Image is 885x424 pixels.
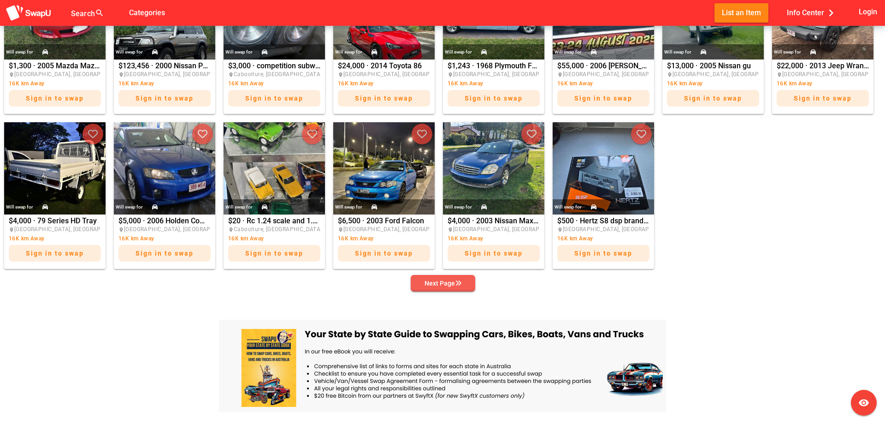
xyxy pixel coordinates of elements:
span: [GEOGRAPHIC_DATA], [GEOGRAPHIC_DATA] [14,226,129,233]
img: nicholas.robertson%2Bfacebook%40swapu.com.au%2F1706742056625202%2F1706742056625202-photo-0.jpg [333,122,435,215]
span: 16K km Away [9,80,44,87]
div: Will swap for [116,47,143,57]
span: Sign in to swap [245,250,303,257]
span: Sign in to swap [794,95,852,102]
div: Will swap for [225,202,253,212]
span: Sign in to swap [465,95,523,102]
i: place [448,227,453,233]
img: nicholas.robertson%2Bfacebook%40swapu.com.au%2F2245753969191592%2F2245753969191592-photo-0.jpg [114,122,215,215]
div: Next Page [425,278,461,289]
span: [GEOGRAPHIC_DATA], [GEOGRAPHIC_DATA] [124,71,239,78]
a: Will swap for$6,500 · 2003 Ford Falcon[GEOGRAPHIC_DATA], [GEOGRAPHIC_DATA]16K km AwaySign in to swap [331,122,437,269]
span: 16K km Away [118,80,154,87]
i: place [667,72,673,78]
img: nicholas.robertson%2Bfacebook%40swapu.com.au%2F2107734446330207%2F2107734446330207-photo-0.jpg [224,122,325,215]
img: aSD8y5uGLpzPJLYTcYcjNu3laj1c05W5KWf0Ds+Za8uybjssssuu+yyyy677LKX2n+PWMSDJ9a87AAAAABJRU5ErkJggg== [6,5,52,22]
span: 16K km Away [448,80,483,87]
div: Will swap for [774,47,801,57]
div: $22,000 · 2013 Jeep Wrangler Unlimited [777,62,869,111]
div: $500 · Hertz S8 dsp brand new [557,217,649,266]
div: $4,000 · 2003 Nissan Maxima [448,217,540,266]
img: free-ebook-banner.png [219,320,666,412]
a: Will swap for$4,000 · 2003 Nissan Maxima[GEOGRAPHIC_DATA], [GEOGRAPHIC_DATA]16K km AwaySign in to... [441,122,547,269]
span: [GEOGRAPHIC_DATA], [GEOGRAPHIC_DATA] [453,71,568,78]
div: Will swap for [335,202,362,212]
button: Next Page [411,275,475,292]
img: nicholas.robertson%2Bfacebook%40swapu.com.au%2F614712497743492%2F614712497743492-photo-0.jpg [4,122,106,215]
span: 16K km Away [228,235,264,242]
a: Will swap for$5,000 · 2006 Holden Commodore[GEOGRAPHIC_DATA], [GEOGRAPHIC_DATA]16K km AwaySign in... [112,122,218,269]
div: $5,000 · 2006 Holden Commodore [118,217,211,266]
span: 16K km Away [557,80,593,87]
span: [GEOGRAPHIC_DATA], [GEOGRAPHIC_DATA] [343,71,458,78]
span: Sign in to swap [136,95,194,102]
span: 16K km Away [228,80,264,87]
div: Will swap for [335,47,362,57]
span: Sign in to swap [465,250,523,257]
span: 16K km Away [338,235,373,242]
i: place [9,227,14,233]
div: $20 · Rc 1.24 scale and 1.24 scale models [228,217,320,266]
span: 16K km Away [118,235,154,242]
span: Sign in to swap [26,250,84,257]
div: $123,456 · 2000 Nissan Patrol [118,62,211,111]
span: 16K km Away [667,80,702,87]
div: Will swap for [225,47,253,57]
span: Categories [129,5,165,20]
button: Info Center [779,3,845,22]
div: Will swap for [445,47,472,57]
i: place [448,72,453,78]
i: place [228,72,234,78]
span: Sign in to swap [245,95,303,102]
div: $4,000 · 79 Series HD Tray [9,217,101,266]
button: Categories [122,3,172,22]
i: false [115,7,126,18]
span: 16K km Away [448,235,483,242]
i: place [557,227,563,233]
span: [GEOGRAPHIC_DATA], [GEOGRAPHIC_DATA] [673,71,787,78]
i: chevron_right [824,6,838,20]
span: 16K km Away [9,235,44,242]
span: 16K km Away [338,80,373,87]
span: Info Center [787,5,838,20]
span: Sign in to swap [355,250,413,257]
span: Sign in to swap [684,95,742,102]
span: List an Item [722,6,761,19]
i: place [118,72,124,78]
span: [GEOGRAPHIC_DATA], [GEOGRAPHIC_DATA] [563,226,678,233]
button: List an Item [714,3,768,22]
span: Sign in to swap [574,95,632,102]
button: Login [857,3,879,20]
div: $55,000 · 2006 [PERSON_NAME] [557,62,649,111]
a: Will swap for$4,000 · 79 Series HD Tray[GEOGRAPHIC_DATA], [GEOGRAPHIC_DATA]16K km AwaySign in to ... [2,122,108,269]
span: 16K km Away [777,80,812,87]
a: Categories [122,8,172,17]
div: Will swap for [445,202,472,212]
i: place [228,227,234,233]
div: $6,500 · 2003 Ford Falcon [338,217,430,266]
span: Sign in to swap [26,95,84,102]
div: Will swap for [555,47,582,57]
div: $24,000 · 2014 Toyota 86 [338,62,430,111]
i: place [777,72,782,78]
div: $3,000 · competition subwoofer and amp [228,62,320,111]
div: $13,000 · 2005 Nissan gu [667,62,759,111]
a: Will swap for$20 · Rc 1.24 scale and 1.24 scale modelsCaboolture, [GEOGRAPHIC_DATA]16K km AwaySig... [221,122,327,269]
i: place [338,227,343,233]
div: Will swap for [555,202,582,212]
div: $1,300 · 2005 Mazda Mazda6 [9,62,101,111]
img: nicholas.robertson%2Bfacebook%40swapu.com.au%2F1292652855866668%2F1292652855866668-photo-0.jpg [443,122,544,215]
div: Will swap for [6,202,33,212]
span: Sign in to swap [574,250,632,257]
span: [GEOGRAPHIC_DATA], [GEOGRAPHIC_DATA] [453,226,568,233]
span: Sign in to swap [136,250,194,257]
div: Will swap for [6,47,33,57]
span: Sign in to swap [355,95,413,102]
span: Caboolture, [GEOGRAPHIC_DATA] [234,71,322,78]
span: [GEOGRAPHIC_DATA], [GEOGRAPHIC_DATA] [563,71,678,78]
div: Will swap for [116,202,143,212]
i: visibility [858,397,869,408]
i: place [557,72,563,78]
img: nicholas.robertson%2Bfacebook%40swapu.com.au%2F867548845531171%2F867548845531171-photo-0.jpg [553,122,654,215]
span: Caboolture, [GEOGRAPHIC_DATA] [234,226,322,233]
